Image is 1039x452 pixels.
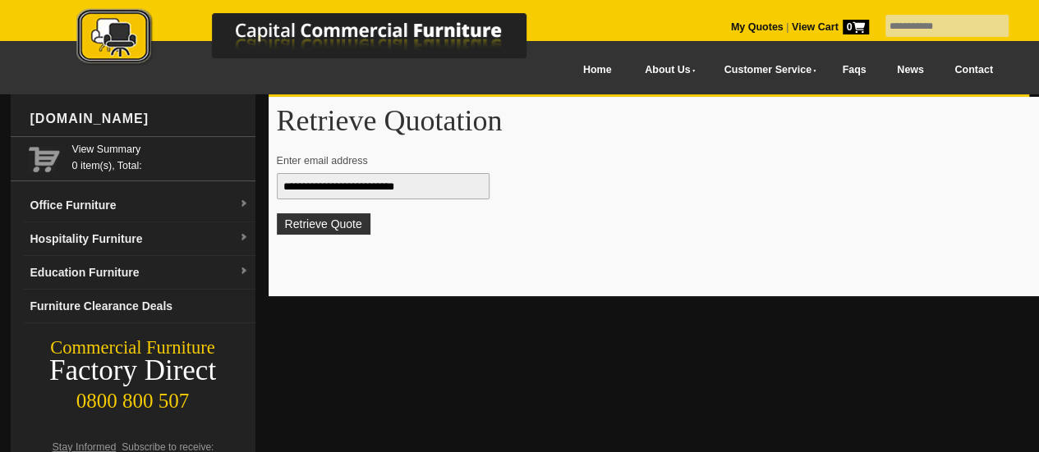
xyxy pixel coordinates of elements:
[627,52,706,89] a: About Us
[731,21,784,33] a: My Quotes
[24,94,255,144] div: [DOMAIN_NAME]
[31,8,606,68] img: Capital Commercial Furniture Logo
[24,189,255,222] a: Office Furnituredropdown
[239,233,249,243] img: dropdown
[843,20,869,34] span: 0
[31,8,606,73] a: Capital Commercial Furniture Logo
[11,336,255,359] div: Commercial Furniture
[11,359,255,382] div: Factory Direct
[24,256,255,290] a: Education Furnituredropdown
[11,381,255,413] div: 0800 800 507
[72,141,249,158] a: View Summary
[827,52,882,89] a: Faqs
[239,267,249,276] img: dropdown
[939,52,1008,89] a: Contact
[277,213,370,235] button: Retrieve Quote
[24,222,255,256] a: Hospitality Furnituredropdown
[277,105,1037,136] h1: Retrieve Quotation
[881,52,939,89] a: News
[788,21,868,33] a: View Cart0
[239,199,249,209] img: dropdown
[72,141,249,171] span: 0 item(s), Total:
[792,21,869,33] strong: View Cart
[24,290,255,323] a: Furniture Clearance Deals
[277,153,1022,169] p: Enter email address
[706,52,826,89] a: Customer Service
